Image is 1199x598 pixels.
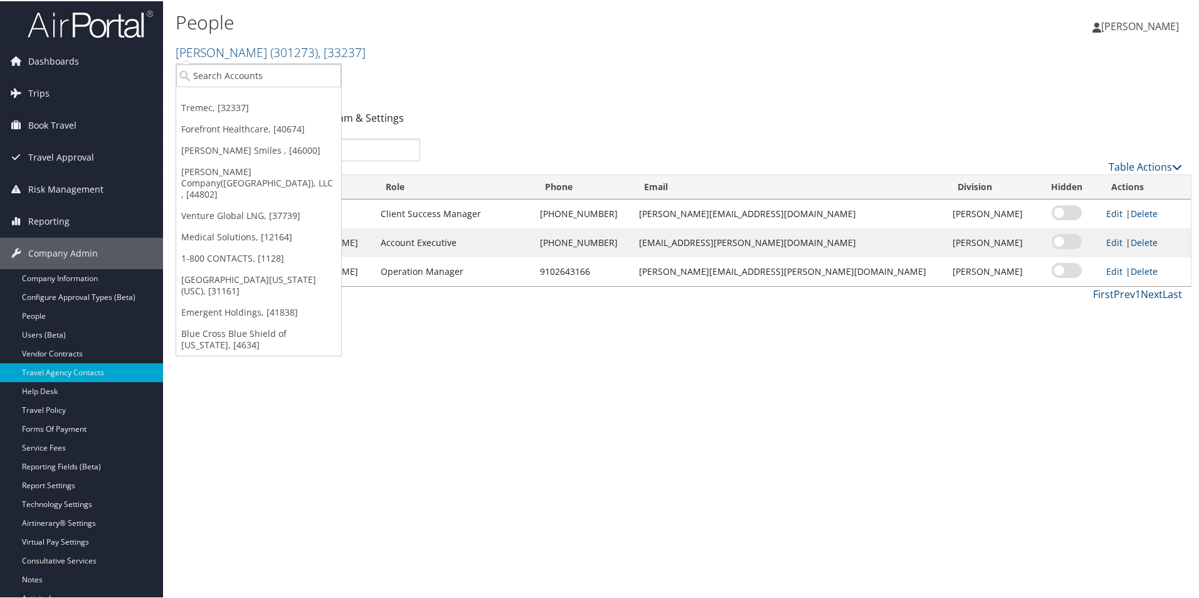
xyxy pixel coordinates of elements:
[1106,264,1122,276] a: Edit
[534,256,633,285] td: 9102643166
[176,204,341,225] a: Venture Global LNG, [37739]
[633,227,947,256] td: [EMAIL_ADDRESS][PERSON_NAME][DOMAIN_NAME]
[28,109,77,140] span: Book Travel
[176,63,341,86] input: Search Accounts
[176,247,341,268] a: 1-800 CONTACTS, [1128]
[1135,286,1141,300] a: 1
[28,141,94,172] span: Travel Approval
[1100,174,1191,198] th: Actions
[633,174,947,198] th: Email: activate to sort column ascending
[1033,174,1101,198] th: Hidden: activate to sort column ascending
[1106,206,1122,218] a: Edit
[28,45,79,76] span: Dashboards
[176,139,341,160] a: [PERSON_NAME] Smiles , [46000]
[1100,198,1191,227] td: |
[633,256,947,285] td: [PERSON_NAME][EMAIL_ADDRESS][PERSON_NAME][DOMAIN_NAME]
[534,174,633,198] th: Phone
[176,8,853,35] h1: People
[1101,18,1179,32] span: [PERSON_NAME]
[176,43,366,60] a: [PERSON_NAME]
[1163,286,1182,300] a: Last
[318,43,366,60] span: , [ 33237 ]
[28,77,50,108] span: Trips
[1100,256,1191,285] td: |
[1100,227,1191,256] td: |
[374,227,533,256] td: Account Executive
[176,225,341,247] a: Medical Solutions, [12164]
[1106,235,1122,247] a: Edit
[946,256,1033,285] td: [PERSON_NAME]
[1114,286,1135,300] a: Prev
[176,268,341,301] a: [GEOGRAPHIC_DATA][US_STATE] (USC), [31161]
[176,96,341,117] a: Tremec, [32337]
[534,227,633,256] td: [PHONE_NUMBER]
[176,160,341,204] a: [PERSON_NAME] Company([GEOGRAPHIC_DATA]), LLC , [44802]
[176,322,341,355] a: Blue Cross Blue Shield of [US_STATE], [4634]
[374,174,533,198] th: Role: activate to sort column ascending
[374,256,533,285] td: Operation Manager
[534,198,633,227] td: [PHONE_NUMBER]
[1131,264,1158,276] a: Delete
[1092,6,1191,44] a: [PERSON_NAME]
[28,173,103,204] span: Risk Management
[633,198,947,227] td: [PERSON_NAME][EMAIL_ADDRESS][DOMAIN_NAME]
[1093,286,1114,300] a: First
[1109,159,1182,173] a: Table Actions
[946,198,1033,227] td: [PERSON_NAME]
[28,8,153,38] img: airportal-logo.png
[1131,235,1158,247] a: Delete
[176,301,341,322] a: Emergent Holdings, [41838]
[327,110,404,124] a: Team & Settings
[1141,286,1163,300] a: Next
[374,198,533,227] td: Client Success Manager
[28,237,98,268] span: Company Admin
[176,117,341,139] a: Forefront Healthcare, [40674]
[946,174,1033,198] th: Division: activate to sort column ascending
[946,227,1033,256] td: [PERSON_NAME]
[1131,206,1158,218] a: Delete
[270,43,318,60] span: ( 301273 )
[28,205,70,236] span: Reporting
